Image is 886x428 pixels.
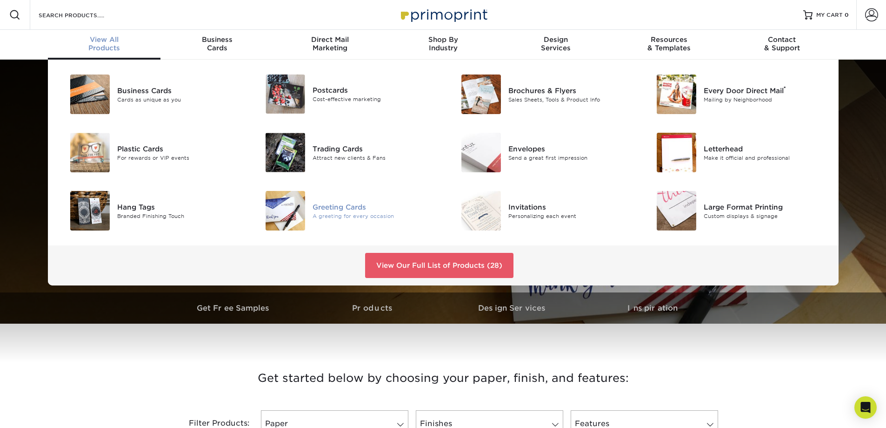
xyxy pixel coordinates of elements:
[273,35,386,44] span: Direct Mail
[273,30,386,60] a: Direct MailMarketing
[461,133,501,172] img: Envelopes
[450,187,632,234] a: Invitations Invitations Personalizing each event
[117,85,240,95] div: Business Cards
[508,154,632,162] div: Send a great first impression
[160,30,273,60] a: BusinessCards
[704,143,827,154] div: Letterhead
[254,71,436,117] a: Postcards Postcards Cost-effective marketing
[117,154,240,162] div: For rewards or VIP events
[117,143,240,154] div: Plastic Cards
[704,85,827,95] div: Every Door Direct Mail
[254,129,436,176] a: Trading Cards Trading Cards Attract new clients & Fans
[266,75,305,114] img: Postcards
[273,35,386,52] div: Marketing
[657,133,696,172] img: Letterhead
[117,95,240,103] div: Cards as unique as you
[38,9,128,20] input: SEARCH PRODUCTS.....
[508,202,632,212] div: Invitations
[397,5,490,25] img: Primoprint
[386,35,500,44] span: Shop By
[500,30,613,60] a: DesignServices
[386,30,500,60] a: Shop ByIndustry
[726,35,839,44] span: Contact
[313,202,436,212] div: Greeting Cards
[726,30,839,60] a: Contact& Support
[613,30,726,60] a: Resources& Templates
[704,212,827,220] div: Custom displays & signage
[704,154,827,162] div: Make it official and professional
[171,357,715,399] h3: Get started below by choosing your paper, finish, and features:
[48,35,161,52] div: Products
[160,35,273,52] div: Cards
[313,143,436,154] div: Trading Cards
[313,212,436,220] div: A greeting for every occasion
[500,35,613,52] div: Services
[254,187,436,234] a: Greeting Cards Greeting Cards A greeting for every occasion
[657,191,696,231] img: Large Format Printing
[845,12,849,18] span: 0
[508,85,632,95] div: Brochures & Flyers
[48,30,161,60] a: View AllProducts
[48,35,161,44] span: View All
[500,35,613,44] span: Design
[450,129,632,176] a: Envelopes Envelopes Send a great first impression
[704,202,827,212] div: Large Format Printing
[508,95,632,103] div: Sales Sheets, Tools & Product Info
[461,75,501,114] img: Brochures & Flyers
[266,133,305,172] img: Trading Cards
[613,35,726,52] div: & Templates
[313,95,436,103] div: Cost-effective marketing
[59,71,241,118] a: Business Cards Business Cards Cards as unique as you
[854,396,877,419] div: Open Intercom Messenger
[508,143,632,154] div: Envelopes
[613,35,726,44] span: Resources
[646,187,827,234] a: Large Format Printing Large Format Printing Custom displays & signage
[117,212,240,220] div: Branded Finishing Touch
[70,75,110,114] img: Business Cards
[784,85,786,92] sup: ®
[313,85,436,95] div: Postcards
[313,154,436,162] div: Attract new clients & Fans
[816,11,843,19] span: MY CART
[646,129,827,176] a: Letterhead Letterhead Make it official and professional
[59,187,241,234] a: Hang Tags Hang Tags Branded Finishing Touch
[657,75,696,114] img: Every Door Direct Mail
[704,95,827,103] div: Mailing by Neighborhood
[266,191,305,231] img: Greeting Cards
[646,71,827,118] a: Every Door Direct Mail Every Door Direct Mail® Mailing by Neighborhood
[365,253,513,278] a: View Our Full List of Products (28)
[386,35,500,52] div: Industry
[726,35,839,52] div: & Support
[117,202,240,212] div: Hang Tags
[70,133,110,172] img: Plastic Cards
[508,212,632,220] div: Personalizing each event
[450,71,632,118] a: Brochures & Flyers Brochures & Flyers Sales Sheets, Tools & Product Info
[70,191,110,231] img: Hang Tags
[160,35,273,44] span: Business
[59,129,241,176] a: Plastic Cards Plastic Cards For rewards or VIP events
[2,400,79,425] iframe: Google Customer Reviews
[461,191,501,231] img: Invitations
